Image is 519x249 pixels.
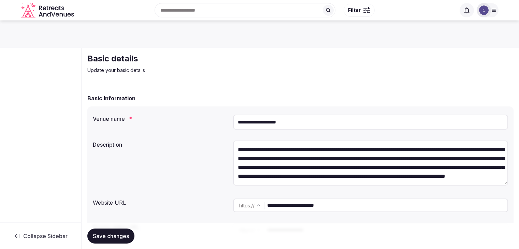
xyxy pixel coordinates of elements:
label: Venue name [93,116,228,121]
div: Website URL [93,196,228,207]
button: Collapse Sidebar [5,229,76,244]
div: Promo video URL [93,220,228,231]
span: Filter [348,7,361,14]
button: Save changes [87,229,134,244]
button: Filter [344,4,375,17]
img: Catherine Mesina [479,5,489,15]
a: Visit the homepage [21,3,75,18]
p: Update your basic details [87,67,317,74]
svg: Retreats and Venues company logo [21,3,75,18]
label: Description [93,142,228,147]
span: Save changes [93,233,129,239]
h2: Basic Information [87,94,135,102]
h2: Basic details [87,53,317,64]
span: Collapse Sidebar [23,233,68,239]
